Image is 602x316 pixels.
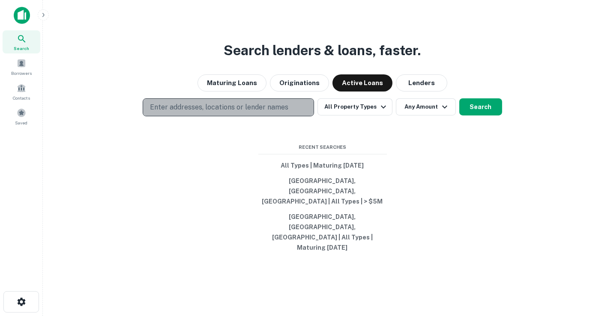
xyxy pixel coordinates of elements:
button: Maturing Loans [198,74,267,92]
button: [GEOGRAPHIC_DATA], [GEOGRAPHIC_DATA], [GEOGRAPHIC_DATA] | All Types | > $5M [258,173,387,209]
iframe: Chat Widget [559,248,602,289]
button: All Property Types [317,98,392,115]
button: Enter addresses, locations or lender names [143,98,314,116]
a: Saved [3,105,40,128]
h3: Search lenders & loans, faster. [224,40,421,61]
button: [GEOGRAPHIC_DATA], [GEOGRAPHIC_DATA], [GEOGRAPHIC_DATA] | All Types | Maturing [DATE] [258,209,387,255]
a: Borrowers [3,55,40,78]
span: Search [14,45,29,52]
a: Search [3,30,40,53]
button: Active Loans [332,74,392,92]
button: Lenders [396,74,447,92]
span: Saved [15,119,28,126]
span: Contacts [13,95,30,101]
span: Borrowers [11,70,32,77]
button: Originations [270,74,329,92]
img: capitalize-icon.png [14,7,30,24]
span: Recent Searches [258,144,387,151]
button: Search [459,98,502,115]
button: All Types | Maturing [DATE] [258,158,387,173]
a: Contacts [3,80,40,103]
button: Any Amount [396,98,456,115]
p: Enter addresses, locations or lender names [150,102,288,112]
